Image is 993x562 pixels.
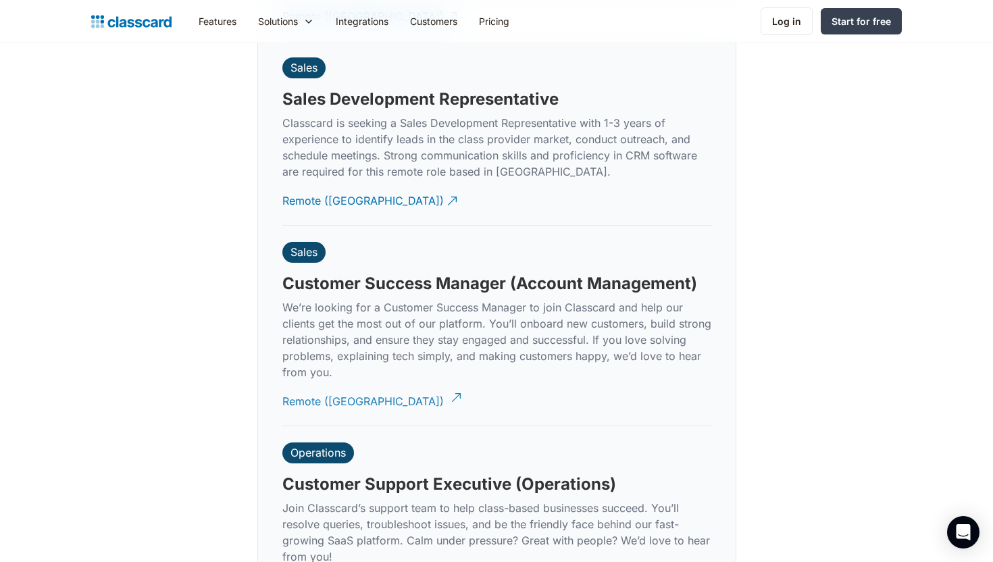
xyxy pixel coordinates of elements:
p: We’re looking for a Customer Success Manager to join Classcard and help our clients get the most ... [282,299,711,380]
div: Solutions [258,14,298,28]
div: Sales [290,245,317,259]
p: Classcard is seeking a Sales Development Representative with 1-3 years of experience to identify ... [282,115,711,180]
div: Operations [290,446,346,459]
a: Remote ([GEOGRAPHIC_DATA]) [282,182,459,220]
a: Integrations [325,6,399,36]
a: Features [188,6,247,36]
div: Remote ([GEOGRAPHIC_DATA]) [282,383,444,409]
div: Open Intercom Messenger [947,516,979,548]
a: Pricing [468,6,520,36]
a: home [91,12,172,31]
h3: Sales Development Representative [282,89,559,109]
div: Log in [772,14,801,28]
div: Remote ([GEOGRAPHIC_DATA]) [282,182,444,209]
div: Solutions [247,6,325,36]
h3: Customer Support Executive (Operations) [282,474,616,494]
a: Remote ([GEOGRAPHIC_DATA]) [282,383,459,420]
a: Customers [399,6,468,36]
h3: Customer Success Manager (Account Management) [282,274,697,294]
a: Start for free [821,8,902,34]
div: Sales [290,61,317,74]
a: Log in [761,7,813,35]
div: Start for free [832,14,891,28]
